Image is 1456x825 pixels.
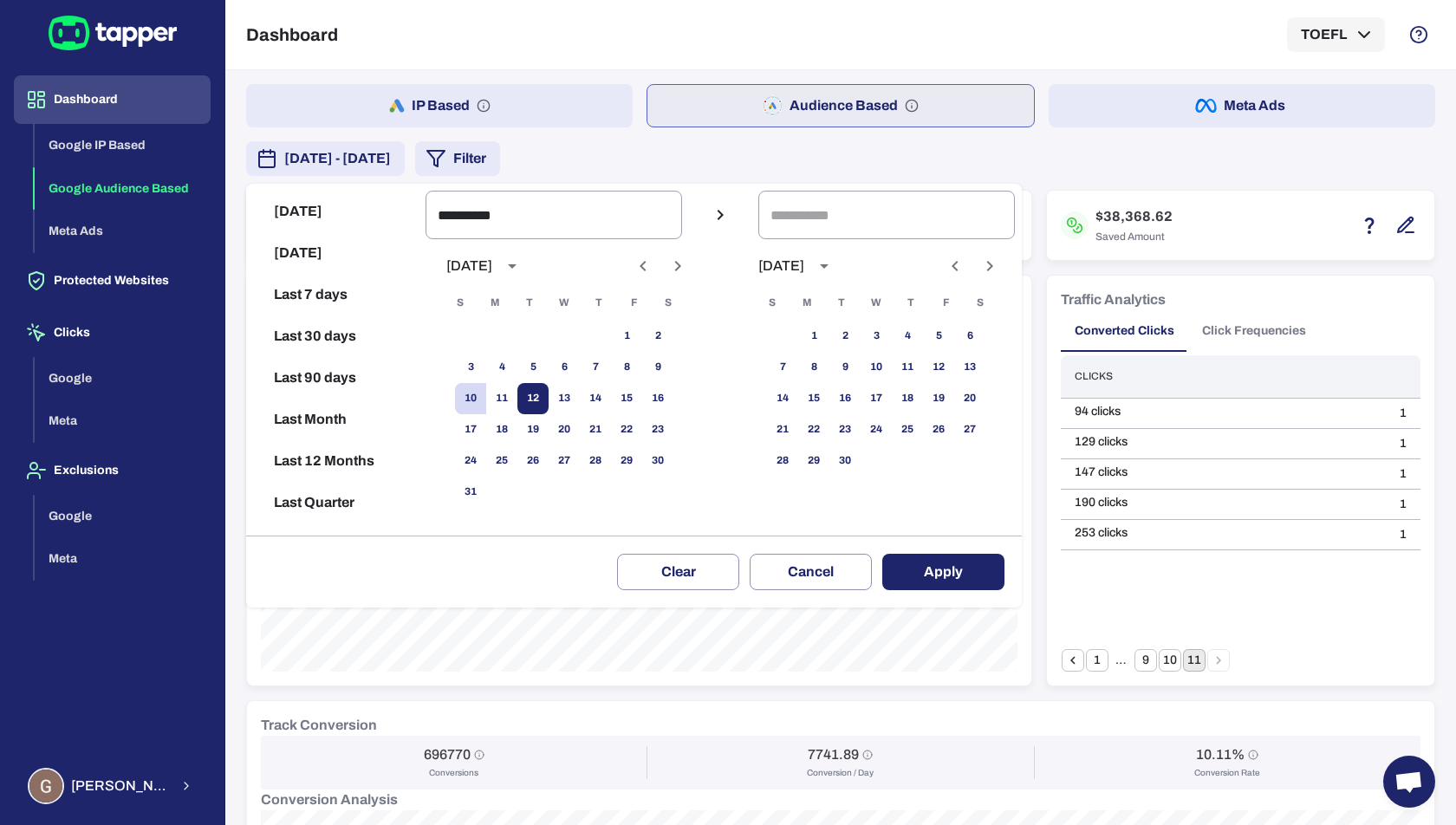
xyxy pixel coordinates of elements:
button: 23 [829,414,861,445]
span: Friday [618,286,649,321]
span: Saturday [653,286,684,321]
button: 7 [580,352,611,383]
button: Next month [663,251,692,281]
button: 17 [455,414,486,445]
button: Previous month [628,251,658,281]
button: 19 [923,383,954,414]
button: Clear [617,554,739,590]
button: 10 [861,352,892,383]
button: 21 [767,414,798,445]
button: 20 [954,383,985,414]
button: 26 [517,445,549,477]
button: 28 [580,445,611,477]
button: 8 [798,352,829,383]
button: Previous month [940,251,970,281]
span: Wednesday [549,286,580,321]
button: 8 [611,352,642,383]
button: 25 [892,414,923,445]
button: 23 [642,414,673,445]
button: 3 [455,352,486,383]
button: Apply [882,554,1004,590]
div: [DATE] [758,257,804,275]
button: 4 [892,321,923,352]
button: 4 [486,352,517,383]
button: calendar view is open, switch to year view [809,251,839,281]
button: 21 [580,414,611,445]
span: Wednesday [861,286,892,321]
button: 5 [517,352,549,383]
button: 2 [642,321,673,352]
span: Tuesday [514,286,545,321]
button: Last 90 days [253,357,419,399]
span: Monday [479,286,510,321]
button: 12 [517,383,549,414]
button: 14 [767,383,798,414]
button: 24 [455,445,486,477]
span: Tuesday [826,286,857,321]
button: 20 [549,414,580,445]
button: 14 [580,383,611,414]
button: Last 30 days [253,315,419,357]
span: Monday [791,286,822,321]
button: 17 [861,383,892,414]
button: 13 [549,383,580,414]
button: 2 [829,321,861,352]
button: 12 [923,352,954,383]
button: Cancel [750,554,872,590]
button: 16 [642,383,673,414]
button: 6 [954,321,985,352]
button: 6 [549,352,580,383]
button: 29 [798,445,829,477]
span: Sunday [445,286,476,321]
button: [DATE] [253,232,419,274]
button: [DATE] [253,191,419,232]
button: 5 [923,321,954,352]
button: 15 [798,383,829,414]
span: Sunday [757,286,788,321]
button: 9 [829,352,861,383]
button: 25 [486,445,517,477]
button: 18 [892,383,923,414]
span: Thursday [895,286,926,321]
button: 30 [642,445,673,477]
span: Saturday [965,286,996,321]
button: 19 [517,414,549,445]
button: 18 [486,414,517,445]
button: 31 [455,477,486,508]
button: 24 [861,414,892,445]
button: 27 [954,414,985,445]
span: Thursday [583,286,614,321]
button: Last 7 days [253,274,419,315]
button: 3 [861,321,892,352]
button: 9 [642,352,673,383]
button: 27 [549,445,580,477]
button: 16 [829,383,861,414]
button: 10 [455,383,486,414]
button: 7 [767,352,798,383]
button: Reset [253,523,419,565]
button: 11 [892,352,923,383]
div: [DATE] [446,257,492,275]
button: 22 [798,414,829,445]
button: 26 [923,414,954,445]
button: 11 [486,383,517,414]
span: Friday [930,286,961,321]
button: 28 [767,445,798,477]
button: 1 [798,321,829,352]
button: Last 12 Months [253,440,419,482]
button: Last Month [253,399,419,440]
button: Next month [975,251,1004,281]
button: 30 [829,445,861,477]
div: Open chat [1383,756,1435,808]
button: calendar view is open, switch to year view [497,251,527,281]
button: 1 [611,321,642,352]
button: 29 [611,445,642,477]
button: Last Quarter [253,482,419,523]
button: 13 [954,352,985,383]
button: 15 [611,383,642,414]
button: 22 [611,414,642,445]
